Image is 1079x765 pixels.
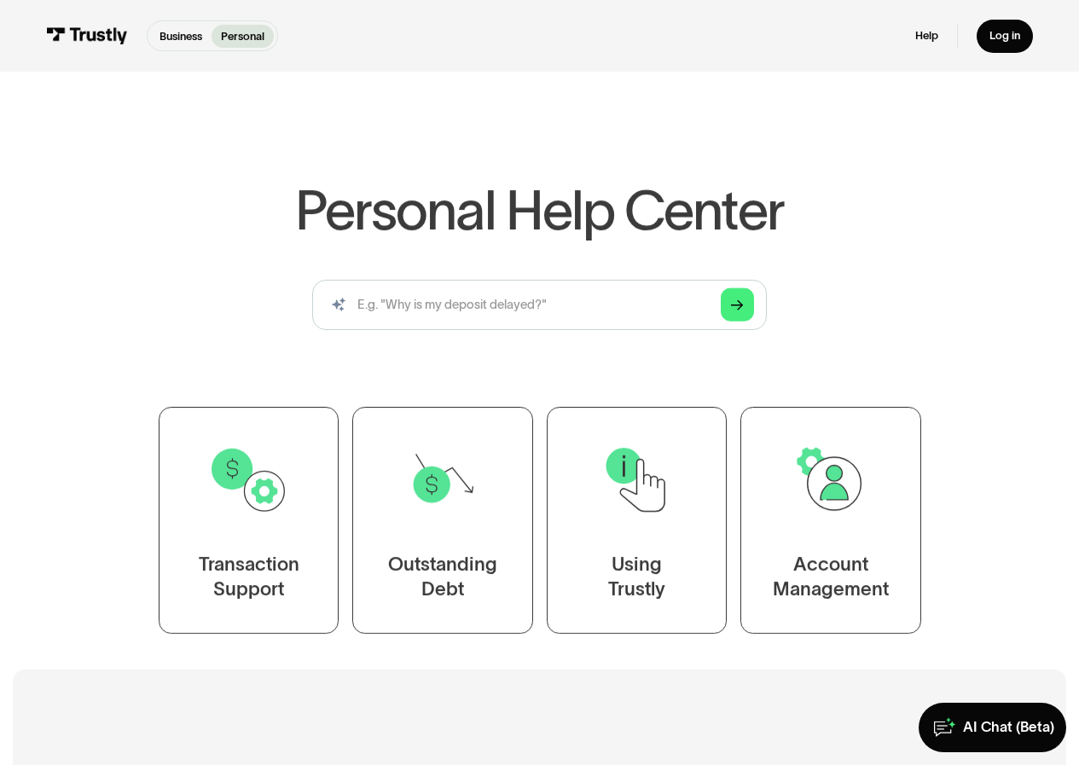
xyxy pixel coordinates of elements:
[919,703,1066,753] a: AI Chat (Beta)
[773,552,889,602] div: Account Management
[212,25,274,48] a: Personal
[46,27,127,44] img: Trustly Logo
[352,407,532,634] a: OutstandingDebt
[159,407,339,634] a: TransactionSupport
[989,29,1020,43] div: Log in
[295,183,784,237] h1: Personal Help Center
[312,280,766,330] form: Search
[221,28,264,44] p: Personal
[963,718,1054,736] div: AI Chat (Beta)
[740,407,920,634] a: AccountManagement
[915,29,938,43] a: Help
[160,28,202,44] p: Business
[388,552,497,602] div: Outstanding Debt
[977,20,1032,53] a: Log in
[312,280,766,330] input: search
[608,552,665,602] div: Using Trustly
[546,407,726,634] a: UsingTrustly
[198,552,299,602] div: Transaction Support
[150,25,212,48] a: Business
